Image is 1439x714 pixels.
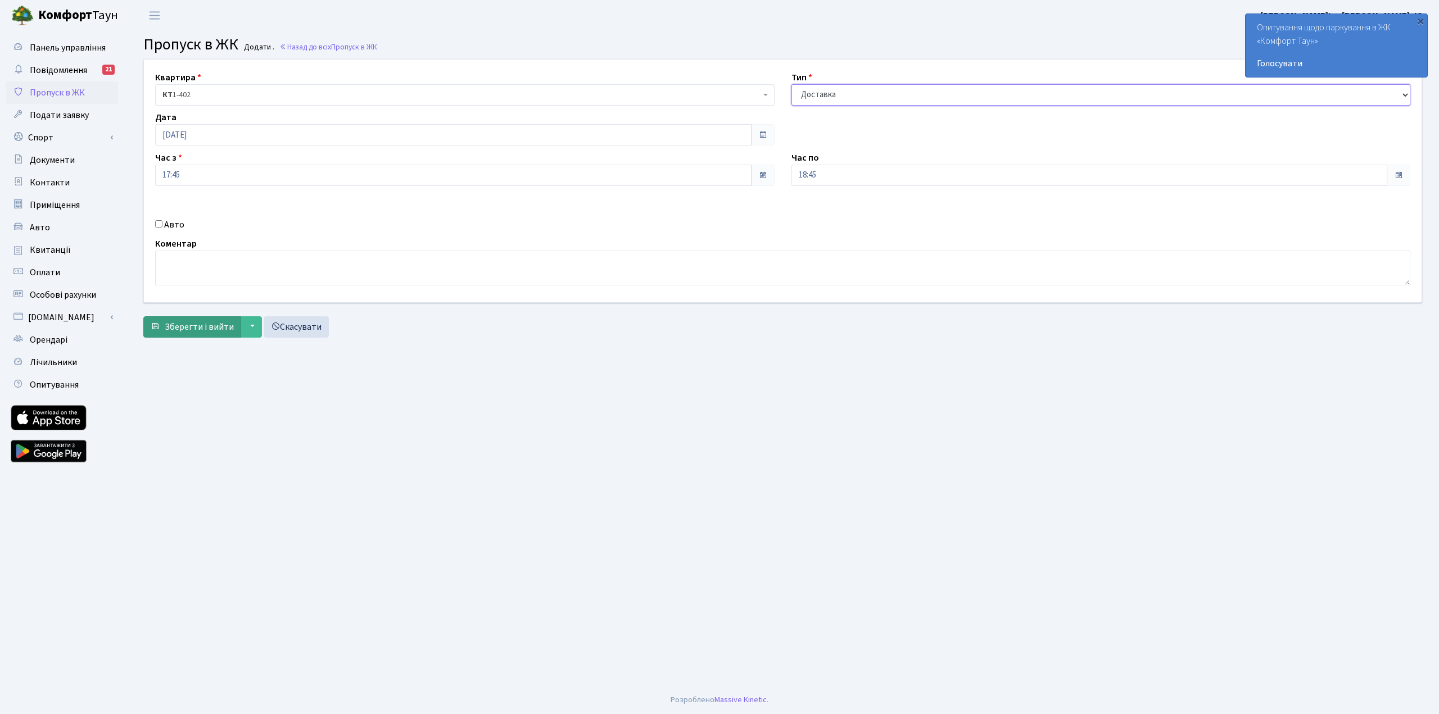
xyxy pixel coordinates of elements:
label: Коментар [155,237,197,251]
span: Подати заявку [30,109,89,121]
button: Переключити навігацію [141,6,169,25]
span: Лічильники [30,356,77,369]
a: Massive Kinetic [714,694,767,706]
img: logo.png [11,4,34,27]
b: КТ [162,89,173,101]
div: 21 [102,65,115,75]
label: Час з [155,151,182,165]
label: Час по [791,151,819,165]
a: Скасувати [264,316,329,338]
a: Оплати [6,261,118,284]
span: Зберегти і вийти [165,321,234,333]
a: Квитанції [6,239,118,261]
span: Пропуск в ЖК [30,87,85,99]
a: Лічильники [6,351,118,374]
span: Опитування [30,379,79,391]
span: Оплати [30,266,60,279]
b: [PERSON_NAME]’єв [PERSON_NAME]. Ю. [1260,10,1426,22]
a: [DOMAIN_NAME] [6,306,118,329]
a: Особові рахунки [6,284,118,306]
a: Панель управління [6,37,118,59]
span: Особові рахунки [30,289,96,301]
a: Голосувати [1257,57,1416,70]
a: Приміщення [6,194,118,216]
span: Пропуск в ЖК [143,33,238,56]
a: Контакти [6,171,118,194]
a: Документи [6,149,118,171]
a: Спорт [6,126,118,149]
a: [PERSON_NAME]’єв [PERSON_NAME]. Ю. [1260,9,1426,22]
a: Опитування [6,374,118,396]
small: Додати . [242,43,274,52]
a: Орендарі [6,329,118,351]
div: Опитування щодо паркування в ЖК «Комфорт Таун» [1246,14,1427,77]
span: <b>КТ</b>&nbsp;&nbsp;&nbsp;&nbsp;1-402 [155,84,775,106]
span: Панель управління [30,42,106,54]
span: Пропуск в ЖК [331,42,377,52]
a: Авто [6,216,118,239]
label: Дата [155,111,177,124]
div: Розроблено . [671,694,768,706]
span: Документи [30,154,75,166]
span: Квитанції [30,244,71,256]
span: Авто [30,221,50,234]
span: Таун [38,6,118,25]
b: Комфорт [38,6,92,24]
span: Орендарі [30,334,67,346]
label: Тип [791,71,812,84]
span: Приміщення [30,199,80,211]
label: Квартира [155,71,201,84]
label: Авто [164,218,184,231]
a: Повідомлення21 [6,59,118,81]
button: Зберегти і вийти [143,316,241,338]
a: Пропуск в ЖК [6,81,118,104]
span: Повідомлення [30,64,87,76]
span: <b>КТ</b>&nbsp;&nbsp;&nbsp;&nbsp;1-402 [162,89,761,101]
div: × [1415,15,1426,26]
a: Назад до всіхПропуск в ЖК [279,42,377,52]
a: Подати заявку [6,104,118,126]
span: Контакти [30,176,70,189]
